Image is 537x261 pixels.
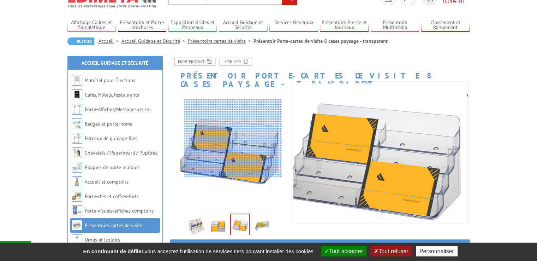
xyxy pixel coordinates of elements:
[421,19,470,31] a: Classement et Rangement
[72,162,82,173] img: Plaques de porte murales
[370,246,412,256] button: Tout refuser
[176,239,210,254] p: Prix indiqué HT
[320,19,369,31] a: Présentoirs Presse et Journaux
[67,37,94,45] a: Retour
[85,121,132,127] a: Badges et porte-noms
[85,193,139,199] a: Porte-clés et coffres-forts
[85,92,139,98] a: Cafés, Hôtels, Restaurants
[72,118,82,129] img: Badges et porte-noms
[72,191,82,202] img: Porte-clés et coffres-forts
[321,246,366,256] button: Tout accepter
[85,164,139,170] a: Plaques de porte murales
[362,239,470,254] h3: Etablir un devis ou passer commande
[72,176,82,187] img: Accueil et comptoirs
[72,147,82,158] img: Chevalets / Paperboard / Pupitres
[99,38,121,44] a: Accueil
[231,214,249,236] img: 470800_2.jpg
[72,89,82,100] img: Cafés, Hôtels, Restaurants
[79,248,317,254] span: vous acceptez l'utilisation de services tiers pouvant installer des cookies
[72,75,82,86] img: Matériel pour Élections
[72,220,82,231] img: Présentoirs cartes de visite
[219,19,268,31] a: Accueil Guidage et Sécurité
[72,205,82,216] img: Porte-visuels/affiches comptoirs
[188,38,253,44] a: Présentoirs cartes de visite
[121,38,188,44] a: Accueil Guidage et Sécurité
[72,104,82,115] img: Porte-Affiches/Messages de sol
[371,19,419,31] a: Présentoirs Multimédia
[188,215,205,237] img: porte_noms_470800_1.jpg
[67,19,116,31] a: Affichage Cadres et Signalétique
[83,248,144,254] strong: En continuant de défiler,
[85,135,137,141] a: Poteaux de guidage files
[85,150,157,156] a: Chevalets / Paperboard / Pupitres
[72,234,82,245] img: Urnes et isoloirs
[85,179,129,185] a: Accueil et comptoirs
[174,58,215,65] a: Fiche produit
[85,208,154,214] a: Porte-visuels/affiches comptoirs
[165,58,475,88] h1: Présentoir Porte-cartes de visite 8 cases paysage - transparent
[85,237,120,243] a: Urnes et isoloirs
[85,106,151,112] a: Porte-Affiches/Messages de sol
[269,19,318,31] a: Services Généraux
[85,77,135,83] a: Matériel pour Élections
[72,133,82,144] img: Poteaux de guidage files
[85,222,143,228] a: Présentoirs cartes de visite
[253,37,388,45] li: Présentoir Porte-cartes de visite 8 cases paysage - transparent
[220,58,252,65] a: Imprimer
[168,19,217,31] a: Exposition Grilles et Panneaux
[118,19,167,31] a: Présentoirs et Porte-brochures
[210,215,227,237] img: 470800_1.jpg
[253,215,270,237] img: 470800_3.jpg
[82,60,148,66] a: Accueil Guidage et Sécurité
[416,246,458,256] button: Personnaliser (fenêtre modale)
